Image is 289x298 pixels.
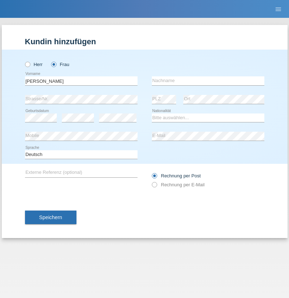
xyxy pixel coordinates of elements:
[152,173,156,182] input: Rechnung per Post
[51,62,56,66] input: Frau
[275,6,282,13] i: menu
[39,214,62,220] span: Speichern
[25,62,30,66] input: Herr
[25,211,76,224] button: Speichern
[152,182,156,191] input: Rechnung per E-Mail
[51,62,69,67] label: Frau
[25,62,43,67] label: Herr
[152,173,201,178] label: Rechnung per Post
[152,182,205,187] label: Rechnung per E-Mail
[25,37,264,46] h1: Kundin hinzufügen
[271,7,285,11] a: menu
